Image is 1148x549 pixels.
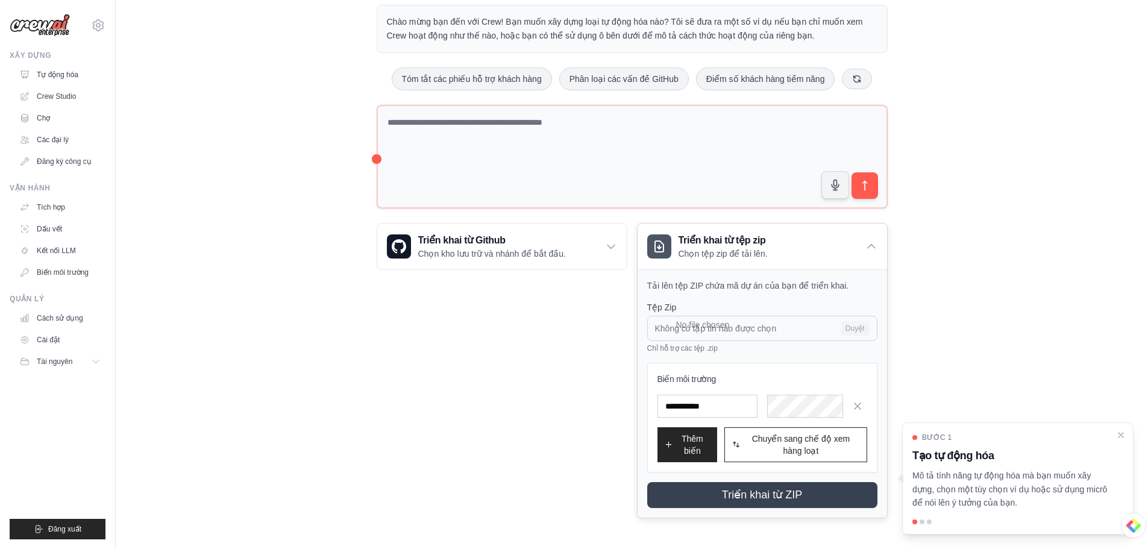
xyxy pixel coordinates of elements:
font: Phân loại các vấn đề GitHub [569,74,679,84]
button: Tóm tắt các phiếu hỗ trợ khách hàng [392,67,552,90]
button: Điểm số khách hàng tiềm năng [696,67,835,90]
a: Các đại lý [14,130,105,149]
a: Cách sử dụng [14,309,105,328]
a: Crew Studio [14,87,105,106]
font: Biến môi trường [37,268,89,277]
button: Triển khai từ ZIP [647,482,877,508]
font: Triển khai từ ZIP [722,489,802,501]
font: Thêm biến [682,434,703,456]
font: Cài đặt [37,336,60,344]
font: Triển khai từ Github [418,235,506,245]
a: Tự động hóa [14,65,105,84]
a: Chợ [14,108,105,128]
font: Chuyển sang chế độ xem hàng loạt [752,434,850,456]
font: Biến môi trường [657,374,717,384]
a: Dấu vết [14,219,105,239]
button: Chuyển sang chế độ xem hàng loạt [724,427,867,462]
input: Không có tập tin nào được chọn Duyệt [647,316,877,341]
font: Tóm tắt các phiếu hỗ trợ khách hàng [402,74,542,84]
font: Các đại lý [37,136,69,144]
a: Biến môi trường [14,263,105,282]
font: Xây dựng [10,51,51,60]
font: Đăng xuất [48,525,81,533]
font: Vận hành [10,184,50,192]
img: Biểu trưng [10,14,70,37]
font: Tài nguyên [37,357,72,366]
button: Phân loại các vấn đề GitHub [559,67,689,90]
iframe: Chat Widget [1088,491,1148,549]
font: Chọn kho lưu trữ và nhánh để bắt đầu. [418,249,566,259]
font: Bước 1 [922,433,952,442]
font: Chỉ hỗ trợ các tệp .zip [647,344,718,353]
font: Cách sử dụng [37,314,83,322]
font: Điểm số khách hàng tiềm năng [706,74,825,84]
button: Đăng xuất [10,519,105,539]
font: Tệp Zip [647,303,677,312]
font: Mô tả tính năng tự động hóa mà bạn muốn xây dựng, chọn một tùy chọn ví dụ hoặc sử dụng micrô để n... [912,471,1107,508]
font: Kết nối LLM [37,246,76,255]
font: Tự động hóa [37,71,78,79]
font: Triển khai từ tệp zip [679,235,766,245]
font: Crew Studio [37,92,76,101]
font: Tích hợp [37,203,65,212]
a: Đăng ký công cụ [14,152,105,171]
a: Tích hợp [14,198,105,217]
font: Đăng ký công cụ [37,157,92,166]
font: Chọn tệp zip để tải lên. [679,249,768,259]
font: Quản lý [10,295,45,303]
font: Tạo tự động hóa [912,450,994,462]
button: Tài nguyên [14,352,105,371]
a: Kết nối LLM [14,241,105,260]
a: Cài đặt [14,330,105,350]
font: Chào mừng bạn đến với Crew! Bạn muốn xây dựng loại tự động hóa nào? Tôi sẽ đưa ra một số ví dụ nế... [387,17,863,40]
font: Tải lên tệp ZIP chứa mã dự án của bạn để triển khai. [647,281,849,290]
button: Đóng hướng dẫn [1116,430,1126,440]
button: Thêm biến [657,427,717,462]
font: Dấu vết [37,225,62,233]
font: Chợ [37,114,50,122]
